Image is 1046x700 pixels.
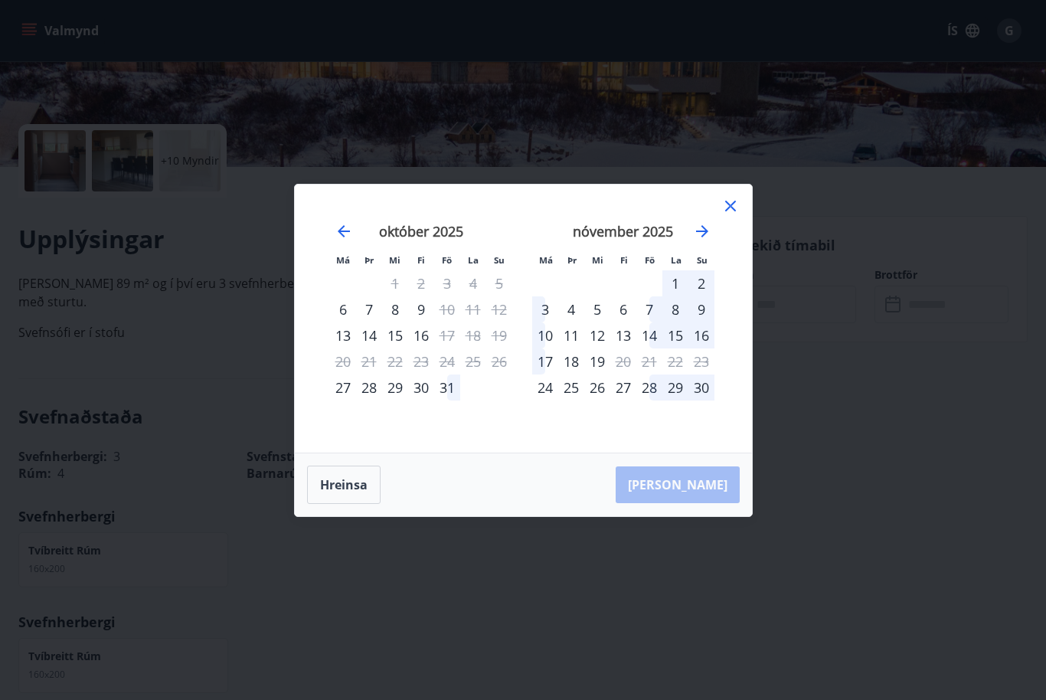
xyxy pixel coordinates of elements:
small: Su [494,254,505,266]
td: Choose sunnudagur, 30. nóvember 2025 as your check-in date. It’s available. [688,375,714,401]
div: 29 [382,375,408,401]
div: 18 [558,348,584,375]
td: Choose miðvikudagur, 12. nóvember 2025 as your check-in date. It’s available. [584,322,610,348]
div: 7 [636,296,662,322]
small: Mi [592,254,603,266]
td: Choose laugardagur, 8. nóvember 2025 as your check-in date. It’s available. [662,296,688,322]
div: Aðeins innritun í boði [532,375,558,401]
small: Fi [620,254,628,266]
small: Má [539,254,553,266]
strong: nóvember 2025 [573,222,673,240]
td: Choose miðvikudagur, 29. október 2025 as your check-in date. It’s available. [382,375,408,401]
small: La [468,254,479,266]
small: Fö [645,254,655,266]
td: Choose miðvikudagur, 5. nóvember 2025 as your check-in date. It’s available. [584,296,610,322]
div: 4 [558,296,584,322]
small: Má [336,254,350,266]
td: Choose þriðjudagur, 18. nóvember 2025 as your check-in date. It’s available. [558,348,584,375]
div: 7 [356,296,382,322]
td: Choose föstudagur, 14. nóvember 2025 as your check-in date. It’s available. [636,322,662,348]
td: Not available. þriðjudagur, 21. október 2025 [356,348,382,375]
div: 8 [662,296,688,322]
td: Not available. sunnudagur, 5. október 2025 [486,270,512,296]
td: Choose fimmtudagur, 6. nóvember 2025 as your check-in date. It’s available. [610,296,636,322]
td: Not available. sunnudagur, 12. október 2025 [486,296,512,322]
div: 9 [688,296,714,322]
small: Þr [567,254,577,266]
td: Choose miðvikudagur, 19. nóvember 2025 as your check-in date. It’s available. [584,348,610,375]
div: 11 [558,322,584,348]
div: 5 [584,296,610,322]
td: Not available. sunnudagur, 19. október 2025 [486,322,512,348]
div: Aðeins útritun í boði [610,348,636,375]
div: 16 [688,322,714,348]
strong: október 2025 [379,222,463,240]
div: Move forward to switch to the next month. [693,222,711,240]
div: Aðeins útritun í boði [434,322,460,348]
td: Not available. laugardagur, 22. nóvember 2025 [662,348,688,375]
td: Choose þriðjudagur, 11. nóvember 2025 as your check-in date. It’s available. [558,322,584,348]
td: Not available. sunnudagur, 23. nóvember 2025 [688,348,714,375]
small: Mi [389,254,400,266]
div: 15 [382,322,408,348]
div: 10 [532,322,558,348]
td: Choose föstudagur, 28. nóvember 2025 as your check-in date. It’s available. [636,375,662,401]
td: Not available. föstudagur, 3. október 2025 [434,270,460,296]
div: 19 [584,348,610,375]
button: Hreinsa [307,466,381,504]
div: 2 [688,270,714,296]
td: Choose laugardagur, 29. nóvember 2025 as your check-in date. It’s available. [662,375,688,401]
td: Not available. föstudagur, 10. október 2025 [434,296,460,322]
td: Choose miðvikudagur, 15. október 2025 as your check-in date. It’s available. [382,322,408,348]
td: Not available. fimmtudagur, 2. október 2025 [408,270,434,296]
td: Not available. miðvikudagur, 1. október 2025 [382,270,408,296]
td: Not available. laugardagur, 18. október 2025 [460,322,486,348]
div: 28 [356,375,382,401]
div: 13 [610,322,636,348]
td: Choose þriðjudagur, 7. október 2025 as your check-in date. It’s available. [356,296,382,322]
td: Choose miðvikudagur, 26. nóvember 2025 as your check-in date. It’s available. [584,375,610,401]
td: Choose fimmtudagur, 27. nóvember 2025 as your check-in date. It’s available. [610,375,636,401]
td: Choose fimmtudagur, 9. október 2025 as your check-in date. It’s available. [408,296,434,322]
td: Choose mánudagur, 13. október 2025 as your check-in date. It’s available. [330,322,356,348]
td: Not available. laugardagur, 11. október 2025 [460,296,486,322]
td: Choose þriðjudagur, 25. nóvember 2025 as your check-in date. It’s available. [558,375,584,401]
td: Not available. laugardagur, 25. október 2025 [460,348,486,375]
td: Choose mánudagur, 3. nóvember 2025 as your check-in date. It’s available. [532,296,558,322]
small: Fö [442,254,452,266]
td: Choose mánudagur, 10. nóvember 2025 as your check-in date. It’s available. [532,322,558,348]
td: Choose mánudagur, 6. október 2025 as your check-in date. It’s available. [330,296,356,322]
div: Aðeins útritun í boði [434,296,460,322]
div: 31 [434,375,460,401]
div: 28 [636,375,662,401]
div: 12 [584,322,610,348]
td: Choose þriðjudagur, 28. október 2025 as your check-in date. It’s available. [356,375,382,401]
td: Choose föstudagur, 7. nóvember 2025 as your check-in date. It’s available. [636,296,662,322]
div: 8 [382,296,408,322]
small: Fi [417,254,425,266]
div: 15 [662,322,688,348]
small: Þr [364,254,374,266]
div: 27 [610,375,636,401]
td: Choose mánudagur, 17. nóvember 2025 as your check-in date. It’s available. [532,348,558,375]
div: Aðeins innritun í boði [330,296,356,322]
div: 17 [532,348,558,375]
td: Choose laugardagur, 15. nóvember 2025 as your check-in date. It’s available. [662,322,688,348]
td: Choose mánudagur, 24. nóvember 2025 as your check-in date. It’s available. [532,375,558,401]
div: 16 [408,322,434,348]
div: Calendar [313,203,734,434]
td: Choose þriðjudagur, 14. október 2025 as your check-in date. It’s available. [356,322,382,348]
td: Choose föstudagur, 31. október 2025 as your check-in date. It’s available. [434,375,460,401]
td: Choose miðvikudagur, 8. október 2025 as your check-in date. It’s available. [382,296,408,322]
td: Not available. miðvikudagur, 22. október 2025 [382,348,408,375]
small: La [671,254,682,266]
td: Not available. mánudagur, 20. október 2025 [330,348,356,375]
div: Move backward to switch to the previous month. [335,222,353,240]
td: Not available. fimmtudagur, 23. október 2025 [408,348,434,375]
td: Choose þriðjudagur, 4. nóvember 2025 as your check-in date. It’s available. [558,296,584,322]
div: 29 [662,375,688,401]
td: Not available. laugardagur, 4. október 2025 [460,270,486,296]
td: Choose fimmtudagur, 30. október 2025 as your check-in date. It’s available. [408,375,434,401]
div: 9 [408,296,434,322]
div: 6 [610,296,636,322]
